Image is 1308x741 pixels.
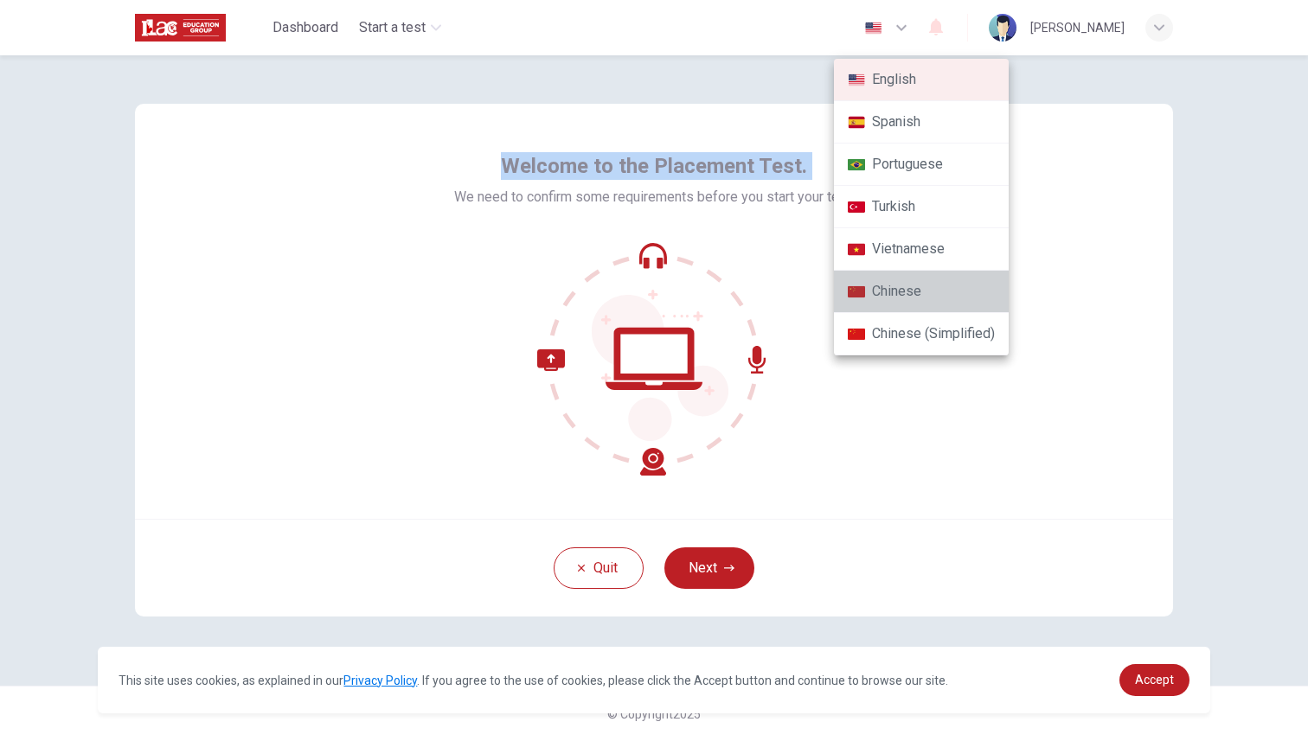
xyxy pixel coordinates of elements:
li: Portuguese [834,144,1009,186]
li: Chinese [834,271,1009,313]
img: pt [848,158,865,171]
img: zh-CN [848,328,865,341]
a: dismiss cookie message [1119,664,1189,696]
li: Turkish [834,186,1009,228]
img: vi [848,243,865,256]
img: en [848,73,865,86]
span: Accept [1135,673,1174,687]
a: Privacy Policy [343,674,417,687]
img: zh [848,285,865,298]
img: es [848,116,865,129]
li: English [834,59,1009,101]
span: This site uses cookies, as explained in our . If you agree to the use of cookies, please click th... [119,674,948,687]
li: Vietnamese [834,228,1009,271]
div: cookieconsent [98,647,1209,713]
li: Spanish [834,101,1009,144]
li: Chinese (Simplified) [834,313,1009,355]
img: tr [848,201,865,214]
